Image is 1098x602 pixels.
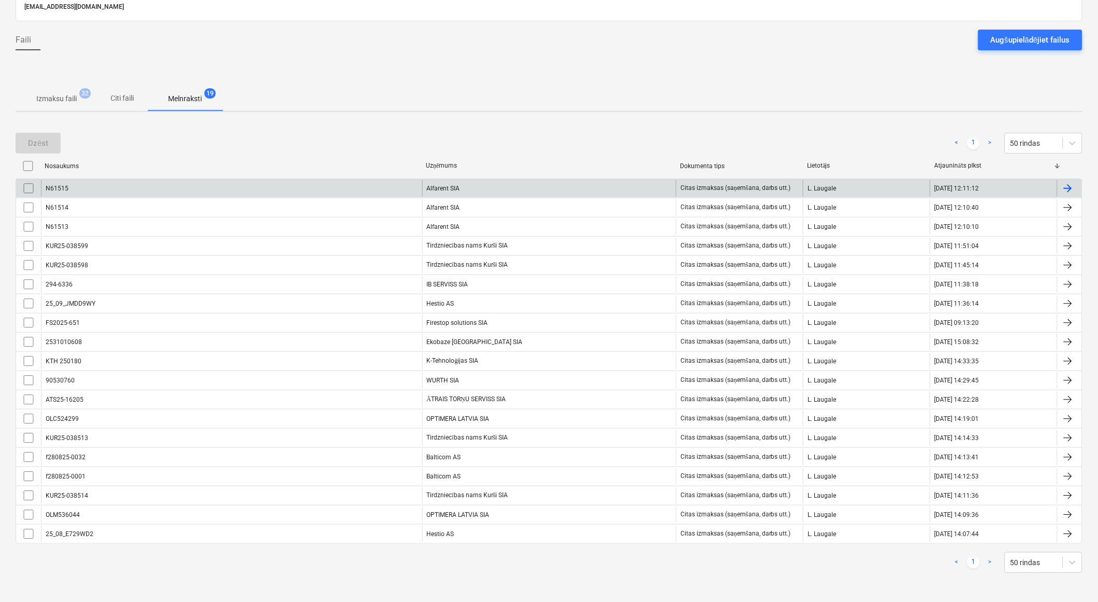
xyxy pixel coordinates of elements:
[422,238,676,254] div: Tirdzniecības nams Kurši SIA
[803,449,930,466] div: L. Laugale
[46,185,68,192] div: N61515
[935,262,979,269] div: [DATE] 11:45:14
[803,430,930,446] div: L. Laugale
[935,223,979,230] div: [DATE] 12:10:10
[422,199,676,216] div: Alfarent SIA
[803,353,930,370] div: L. Laugale
[46,454,86,461] div: f280825-0032
[935,530,979,538] div: [DATE] 14:07:44
[46,204,68,211] div: N61514
[46,434,88,442] div: KUR25-038513
[935,511,979,518] div: [DATE] 14:09:36
[935,281,979,288] div: [DATE] 11:38:18
[951,137,963,149] a: Previous page
[935,434,979,442] div: [DATE] 14:14:33
[935,185,979,192] div: [DATE] 12:11:12
[46,511,80,518] div: OLM536044
[422,334,676,350] div: Ekobaze [GEOGRAPHIC_DATA] SIA
[46,262,88,269] div: KUR25-038598
[46,338,82,346] div: 2531010608
[803,276,930,293] div: L. Laugale
[680,491,791,499] div: Citas izmaksas (saņemšana, darbs utt.)
[204,88,216,99] span: 19
[803,526,930,542] div: L. Laugale
[680,203,791,211] div: Citas izmaksas (saņemšana, darbs utt.)
[422,411,676,427] div: OPTIMERA LATVIA SIA
[803,218,930,235] div: L. Laugale
[46,281,73,288] div: 294-6336
[680,319,791,326] div: Citas izmaksas (saņemšana, darbs utt.)
[46,492,88,499] div: KUR25-038514
[24,2,1074,12] p: [EMAIL_ADDRESS][DOMAIN_NAME]
[45,162,418,170] div: Nosaukums
[803,468,930,485] div: L. Laugale
[803,334,930,350] div: L. Laugale
[680,453,791,461] div: Citas izmaksas (saņemšana, darbs utt.)
[1046,552,1098,602] iframe: Chat Widget
[935,415,979,422] div: [DATE] 14:19:01
[46,473,86,480] div: f280825-0001
[991,33,1070,47] div: Augšupielādējiet failus
[422,218,676,235] div: Alfarent SIA
[46,377,75,384] div: 90530760
[680,511,791,518] div: Citas izmaksas (saņemšana, darbs utt.)
[422,180,676,197] div: Alfarent SIA
[46,319,80,326] div: FS2025-651
[680,530,791,538] div: Citas izmaksas (saņemšana, darbs utt.)
[967,137,980,149] a: Page 1 is your current page
[935,454,979,461] div: [DATE] 14:13:41
[46,242,88,250] div: KUR25-038599
[680,434,791,442] div: Citas izmaksas (saņemšana, darbs utt.)
[680,261,791,269] div: Citas izmaksas (saņemšana, darbs utt.)
[46,415,79,422] div: OLC524299
[680,223,791,230] div: Citas izmaksas (saņemšana, darbs utt.)
[680,376,791,384] div: Citas izmaksas (saņemšana, darbs utt.)
[808,162,926,170] div: Lietotājs
[110,93,135,104] p: Citi faili
[422,353,676,370] div: K-Tehnoloģijas SIA
[984,556,996,569] a: Next page
[803,507,930,523] div: L. Laugale
[935,338,979,346] div: [DATE] 15:08:32
[803,295,930,312] div: L. Laugale
[680,338,791,346] div: Citas izmaksas (saņemšana, darbs utt.)
[46,530,93,538] div: 25_08_E729WD2
[803,199,930,216] div: L. Laugale
[935,319,979,326] div: [DATE] 09:13:20
[978,30,1082,50] button: Augšupielādējiet failus
[935,377,979,384] div: [DATE] 14:29:45
[935,300,979,307] div: [DATE] 11:36:14
[79,88,91,99] span: 32
[46,396,84,403] div: ATS25-16205
[803,411,930,427] div: L. Laugale
[984,137,996,149] a: Next page
[422,468,676,485] div: Balticom AS
[422,276,676,293] div: IB SERVISS SIA
[803,391,930,408] div: L. Laugale
[803,257,930,273] div: L. Laugale
[46,300,95,307] div: 25_09_JMDD9WY
[680,162,799,170] div: Dokumenta tips
[680,395,791,403] div: Citas izmaksas (saņemšana, darbs utt.)
[46,358,81,365] div: KTH 250180
[935,492,979,499] div: [DATE] 14:11:36
[951,556,963,569] a: Previous page
[935,473,979,480] div: [DATE] 14:12:53
[422,372,676,389] div: WURTH SIA
[680,280,791,288] div: Citas izmaksas (saņemšana, darbs utt.)
[803,314,930,331] div: L. Laugale
[803,180,930,197] div: L. Laugale
[680,299,791,307] div: Citas izmaksas (saņemšana, darbs utt.)
[422,526,676,542] div: Hestio AS
[426,162,672,170] div: Uzņēmums
[168,93,202,104] p: Melnraksti
[680,242,791,250] div: Citas izmaksas (saņemšana, darbs utt.)
[422,449,676,466] div: Balticom AS
[422,430,676,446] div: Tirdzniecības nams Kurši SIA
[935,358,979,365] div: [DATE] 14:33:35
[422,314,676,331] div: Firestop solutions SIA
[680,415,791,422] div: Citas izmaksas (saņemšana, darbs utt.)
[16,34,31,46] span: Faili
[680,472,791,480] div: Citas izmaksas (saņemšana, darbs utt.)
